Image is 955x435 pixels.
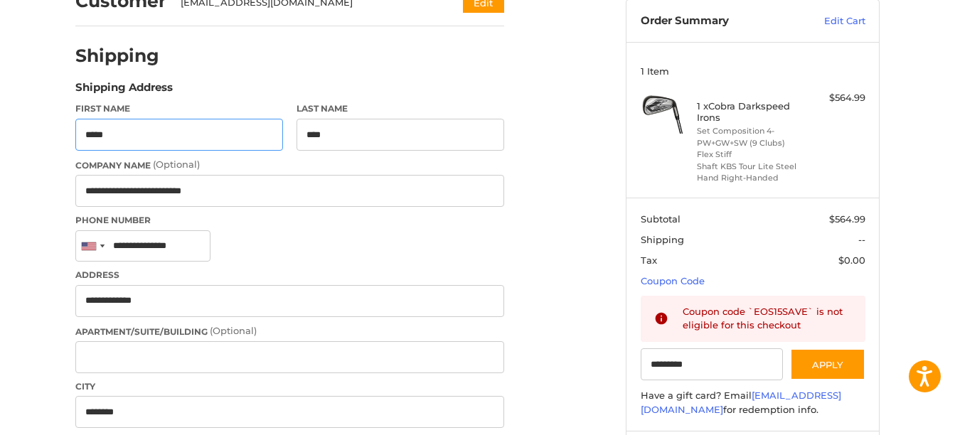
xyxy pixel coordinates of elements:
[76,231,109,262] div: United States: +1
[641,65,865,77] h3: 1 Item
[641,254,657,266] span: Tax
[641,275,705,286] a: Coupon Code
[641,390,841,415] a: [EMAIL_ADDRESS][DOMAIN_NAME]
[829,213,865,225] span: $564.99
[794,14,865,28] a: Edit Cart
[697,149,806,161] li: Flex Stiff
[697,100,806,124] h4: 1 x Cobra Darkspeed Irons
[641,234,684,245] span: Shipping
[697,172,806,184] li: Hand Right-Handed
[210,325,257,336] small: (Optional)
[641,389,865,417] div: Have a gift card? Email for redemption info.
[641,14,794,28] h3: Order Summary
[641,213,681,225] span: Subtotal
[75,158,504,172] label: Company Name
[297,102,504,115] label: Last Name
[641,348,784,380] input: Gift Certificate or Coupon Code
[858,234,865,245] span: --
[153,159,200,170] small: (Optional)
[75,102,283,115] label: First Name
[838,254,865,266] span: $0.00
[75,269,504,281] label: Address
[697,161,806,173] li: Shaft KBS Tour Lite Steel
[75,45,159,67] h2: Shipping
[75,214,504,227] label: Phone Number
[790,348,865,380] button: Apply
[697,125,806,149] li: Set Composition 4-PW+GW+SW (9 Clubs)
[683,305,852,333] div: Coupon code `EOS15SAVE` is not eligible for this checkout
[75,380,504,393] label: City
[809,91,865,105] div: $564.99
[75,80,173,102] legend: Shipping Address
[75,324,504,338] label: Apartment/Suite/Building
